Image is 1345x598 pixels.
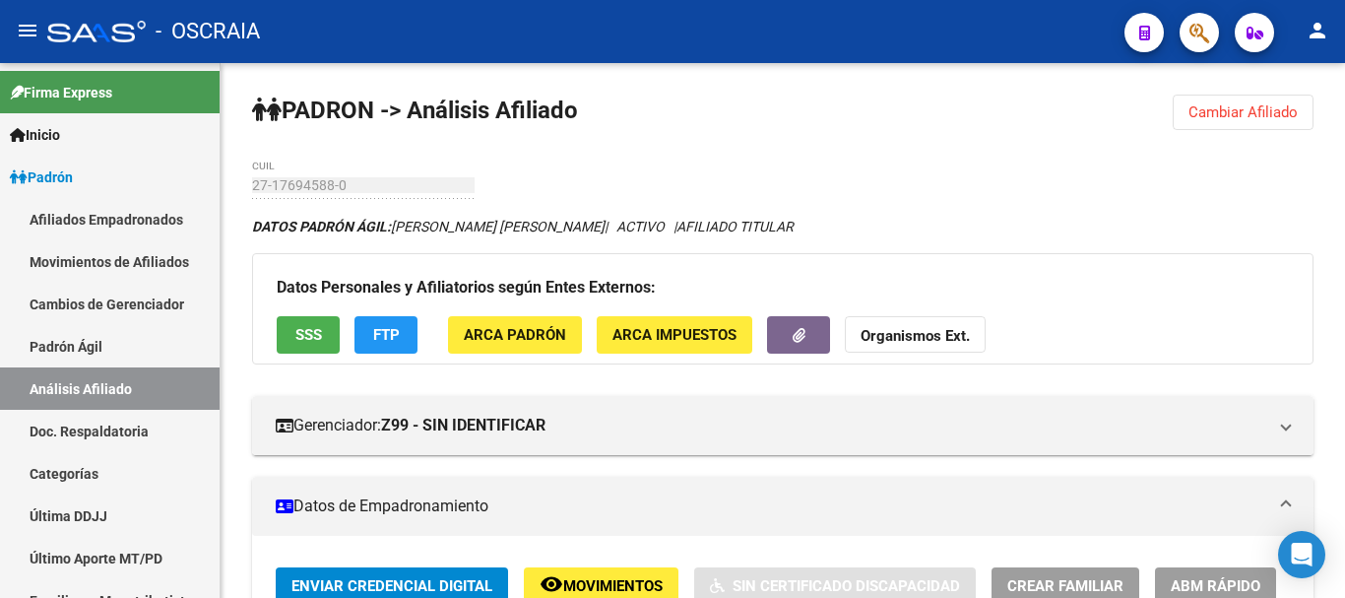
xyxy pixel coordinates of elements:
[861,328,970,346] strong: Organismos Ext.
[10,166,73,188] span: Padrón
[1278,531,1325,578] div: Open Intercom Messenger
[597,316,752,353] button: ARCA Impuestos
[540,572,563,596] mat-icon: remove_red_eye
[381,415,545,436] strong: Z99 - SIN IDENTIFICAR
[373,327,400,345] span: FTP
[276,415,1266,436] mat-panel-title: Gerenciador:
[276,496,1266,517] mat-panel-title: Datos de Empadronamiento
[612,327,737,345] span: ARCA Impuestos
[252,477,1313,536] mat-expansion-panel-header: Datos de Empadronamiento
[464,327,566,345] span: ARCA Padrón
[1188,103,1298,121] span: Cambiar Afiliado
[252,396,1313,455] mat-expansion-panel-header: Gerenciador:Z99 - SIN IDENTIFICAR
[10,124,60,146] span: Inicio
[156,10,260,53] span: - OSCRAIA
[1171,577,1260,595] span: ABM Rápido
[277,274,1289,301] h3: Datos Personales y Afiliatorios según Entes Externos:
[563,577,663,595] span: Movimientos
[1007,577,1123,595] span: Crear Familiar
[252,219,605,234] span: [PERSON_NAME] [PERSON_NAME]
[1173,95,1313,130] button: Cambiar Afiliado
[676,219,794,234] span: AFILIADO TITULAR
[733,577,960,595] span: Sin Certificado Discapacidad
[10,82,112,103] span: Firma Express
[252,219,794,234] i: | ACTIVO |
[354,316,417,353] button: FTP
[845,316,986,353] button: Organismos Ext.
[1306,19,1329,42] mat-icon: person
[448,316,582,353] button: ARCA Padrón
[252,97,578,124] strong: PADRON -> Análisis Afiliado
[16,19,39,42] mat-icon: menu
[252,219,391,234] strong: DATOS PADRÓN ÁGIL:
[295,327,322,345] span: SSS
[291,577,492,595] span: Enviar Credencial Digital
[277,316,340,353] button: SSS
